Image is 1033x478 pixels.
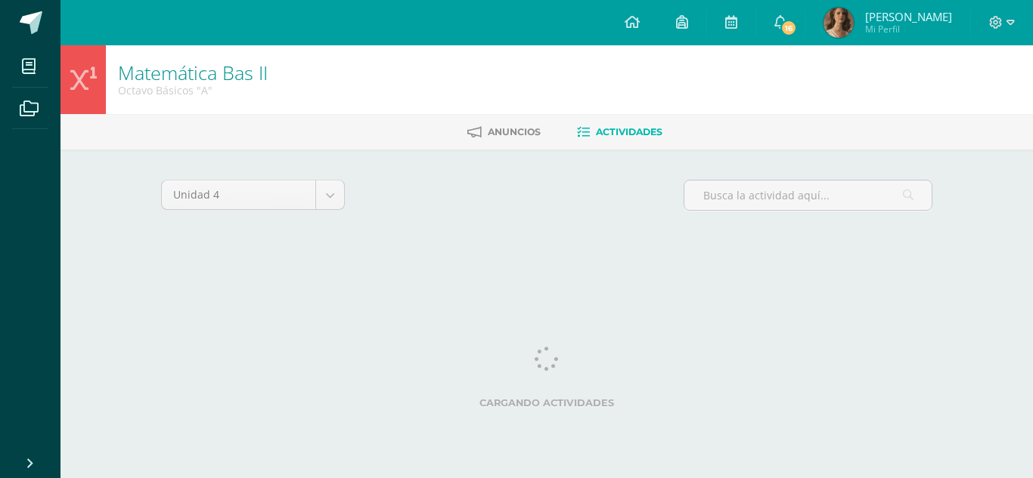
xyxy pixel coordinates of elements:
[488,126,541,137] span: Anuncios
[173,180,304,209] span: Unidad 4
[162,180,344,209] a: Unidad 4
[596,126,662,137] span: Actividades
[467,120,541,144] a: Anuncios
[780,20,797,36] span: 16
[577,120,662,144] a: Actividades
[118,83,268,97] div: Octavo Básicos 'A'
[865,9,952,24] span: [PERSON_NAME]
[684,180,932,210] input: Busca la actividad aquí...
[161,397,932,409] label: Cargando actividades
[118,60,268,85] a: Matemática Bas II
[824,8,854,38] img: 6a87f980f9af73164d496323457cac94.png
[865,23,952,35] span: Mi Perfil
[118,62,268,83] h1: Matemática Bas II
